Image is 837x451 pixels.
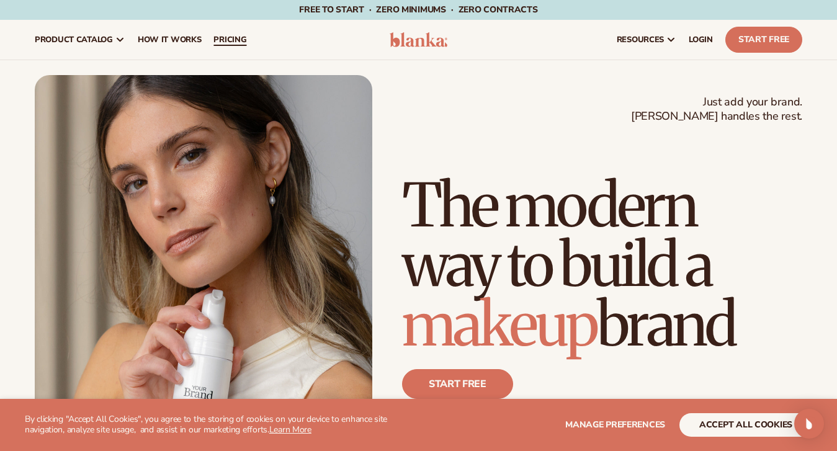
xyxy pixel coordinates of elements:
a: Start free [402,369,513,399]
span: product catalog [35,35,113,45]
button: Manage preferences [565,413,665,437]
a: Start Free [725,27,802,53]
img: logo [390,32,448,47]
div: Open Intercom Messenger [794,409,824,439]
span: resources [617,35,664,45]
span: Free to start · ZERO minimums · ZERO contracts [299,4,537,16]
a: LOGIN [683,20,719,60]
span: pricing [213,35,246,45]
a: resources [611,20,683,60]
p: By clicking "Accept All Cookies", you agree to the storing of cookies on your device to enhance s... [25,414,413,435]
a: pricing [207,20,253,60]
span: How It Works [138,35,202,45]
a: product catalog [29,20,132,60]
a: How It Works [132,20,208,60]
button: accept all cookies [679,413,812,437]
span: LOGIN [689,35,713,45]
span: makeup [402,287,597,362]
span: Just add your brand. [PERSON_NAME] handles the rest. [631,95,802,124]
a: Learn More [269,424,311,435]
span: Manage preferences [565,419,665,431]
h1: The modern way to build a brand [402,176,802,354]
